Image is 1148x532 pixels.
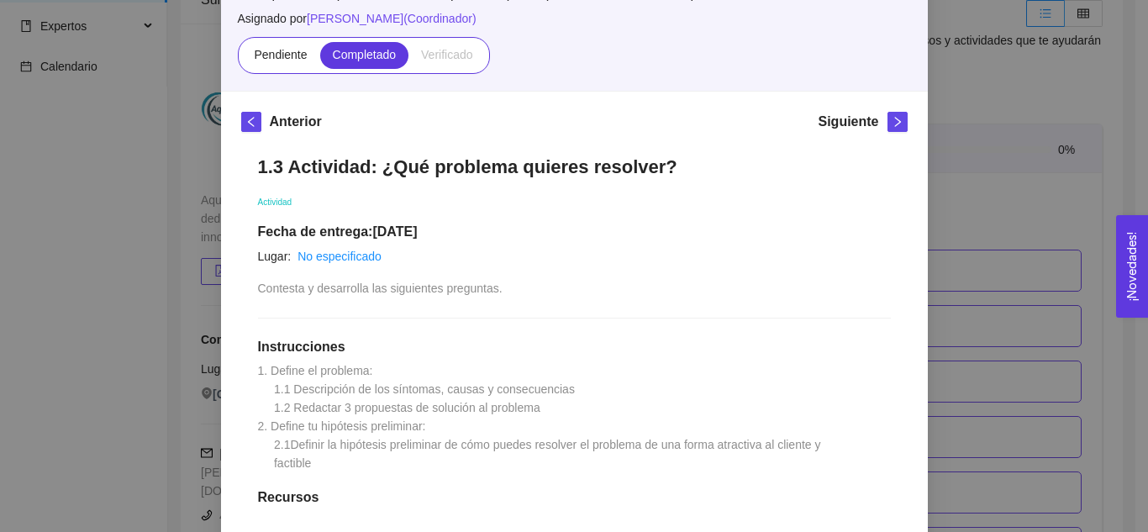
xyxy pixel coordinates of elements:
span: 1. Define el problema: 1.1 Descripción de los síntomas, causas y consecuencias 1.2 Redactar 3 pro... [258,364,824,470]
article: Lugar: [258,247,292,266]
a: No especificado [298,250,382,263]
span: Contesta y desarrolla las siguientes preguntas. [258,282,503,295]
button: Open Feedback Widget [1116,215,1148,318]
span: left [242,116,261,128]
span: Actividad [258,198,292,207]
button: right [887,112,908,132]
h1: Instrucciones [258,339,891,356]
span: Completado [333,48,397,61]
span: Pendiente [254,48,307,61]
span: right [888,116,907,128]
span: Verificado [421,48,472,61]
button: left [241,112,261,132]
span: Asignado por [238,9,911,28]
span: [PERSON_NAME] ( Coordinador ) [307,12,477,25]
h1: Fecha de entrega: [DATE] [258,224,891,240]
h5: Anterior [270,112,322,132]
h5: Siguiente [818,112,878,132]
h1: 1.3 Actividad: ¿Qué problema quieres resolver? [258,155,891,178]
h1: Recursos [258,489,891,506]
